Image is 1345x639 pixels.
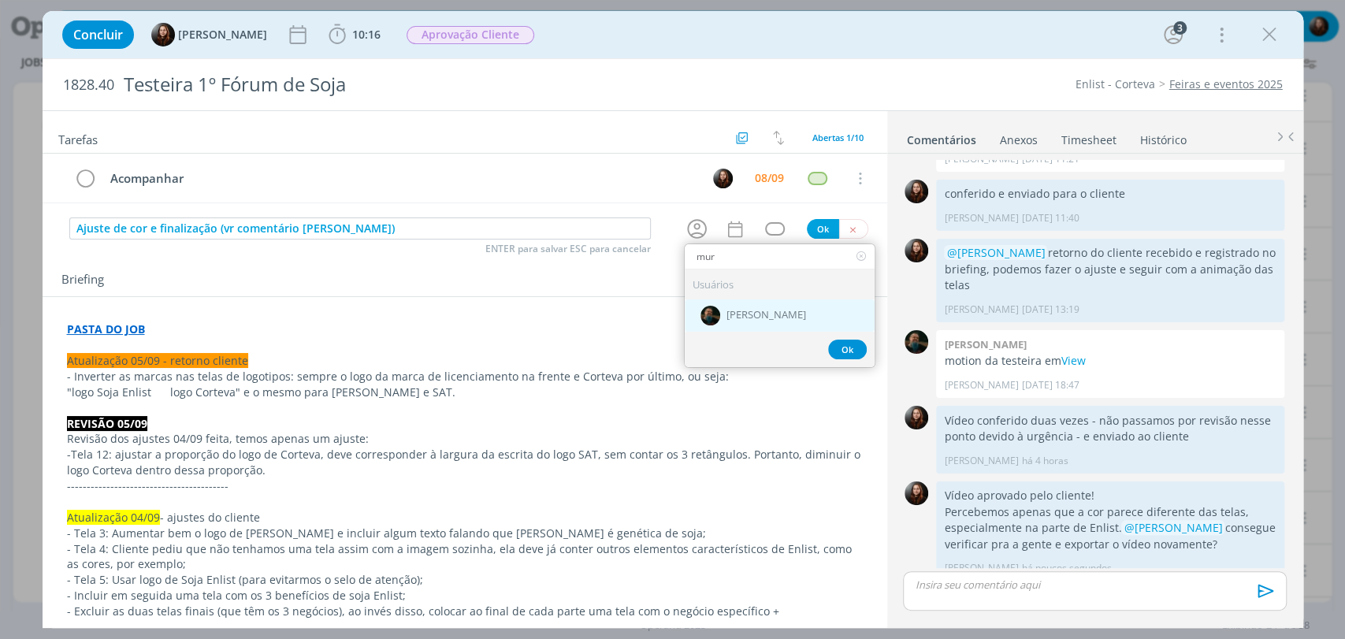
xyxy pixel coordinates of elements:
[905,406,928,429] img: E
[944,504,1276,552] p: Percebemos apenas que a cor parece diferente das telas, especialmente na parte de Enlist. consegu...
[1169,76,1283,91] a: Feiras e eventos 2025
[726,310,806,322] span: [PERSON_NAME]
[151,23,175,46] img: E
[905,330,928,354] img: M
[67,353,248,368] span: Atualização 05/09 - retorno cliente
[58,128,98,147] span: Tarefas
[905,239,928,262] img: E
[43,11,1303,628] div: dialog
[1061,353,1085,368] a: View
[1021,378,1079,392] span: [DATE] 18:47
[905,180,928,203] img: E
[67,478,863,494] p: -----------------------------------------
[713,169,733,188] img: E
[944,245,1276,293] p: retorno do cliente recebido e registrado no briefing, podemos fazer o ajuste e seguir com a anima...
[906,125,977,148] a: Comentários
[828,340,867,359] button: Ok
[685,246,875,268] input: Buscar usuários
[685,269,875,299] div: Usuários
[944,211,1018,225] p: [PERSON_NAME]
[812,132,864,143] span: Abertas 1/10
[1076,76,1155,91] a: Enlist - Corteva
[73,28,123,41] span: Concluir
[63,76,114,94] span: 1828.40
[67,588,863,604] p: - Incluir em seguida uma tela com os 3 benefícios de soja Enlist;
[67,526,863,541] p: - Tela 3: Aumentar bem o logo de [PERSON_NAME] e incluir algum texto falando que [PERSON_NAME] é ...
[178,29,267,40] span: [PERSON_NAME]
[67,541,863,573] p: - Tela 4: Cliente pediu que não tenhamos uma tela assim com a imagem sozinha, ela deve já conter ...
[67,321,145,336] a: PASTA DO JOB
[325,22,385,47] button: 10:16
[1021,211,1079,225] span: [DATE] 11:40
[407,26,534,44] span: Aprovação Cliente
[1021,454,1068,468] span: há 4 horas
[944,561,1018,575] p: [PERSON_NAME]
[1061,125,1117,148] a: Timesheet
[944,454,1018,468] p: [PERSON_NAME]
[1161,22,1186,47] button: 3
[67,572,863,588] p: - Tela 5: Usar logo de Soja Enlist (para evitarmos o selo de atenção);
[1021,303,1079,317] span: [DATE] 13:19
[1000,132,1038,148] div: Anexos
[944,337,1026,351] b: [PERSON_NAME]
[944,186,1276,202] p: conferido e enviado para o cliente
[62,20,134,49] button: Concluir
[485,243,651,255] span: ENTER para salvar ESC para cancelar
[1124,520,1222,535] span: @[PERSON_NAME]
[1021,561,1111,575] span: há poucos segundos
[61,270,104,291] span: Briefing
[67,369,863,385] p: - Inverter as marcas nas telas de logotipos: sempre o logo da marca de licenciamento na frente e ...
[944,488,1276,503] p: Vídeo aprovado pelo cliente!
[117,65,768,104] div: Testeira 1º Fórum de Soja
[67,510,863,526] p: - ajustes do cliente
[67,431,863,447] p: Revisão dos ajustes 04/09 feita, temos apenas um ajuste:
[946,245,1045,260] span: @[PERSON_NAME]
[406,25,535,45] button: Aprovação Cliente
[151,23,267,46] button: E[PERSON_NAME]
[755,173,784,184] div: 08/09
[67,416,147,431] strong: REVISÃO 05/09
[944,303,1018,317] p: [PERSON_NAME]
[1139,125,1187,148] a: Histórico
[712,166,735,190] button: E
[67,510,160,525] span: Atualização 04/09
[1173,21,1187,35] div: 3
[944,378,1018,392] p: [PERSON_NAME]
[67,385,863,400] p: "logo Soja Enlist logo Corteva" e o mesmo para [PERSON_NAME] e SAT.
[807,219,839,239] button: Ok
[773,131,784,145] img: arrow-down-up.svg
[905,481,928,505] img: E
[944,413,1276,445] p: Vídeo conferido duas vezes - não passamos por revisão nesse ponto devido à urgência - e enviado a...
[944,353,1276,369] p: motion da testeira em
[700,306,720,325] img: M
[352,27,381,42] span: 10:16
[67,447,863,478] p: -Tela 12: ajustar a proporção do logo de Corteva, deve corresponder à largura da escrita do logo ...
[104,169,699,188] div: Acompanhar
